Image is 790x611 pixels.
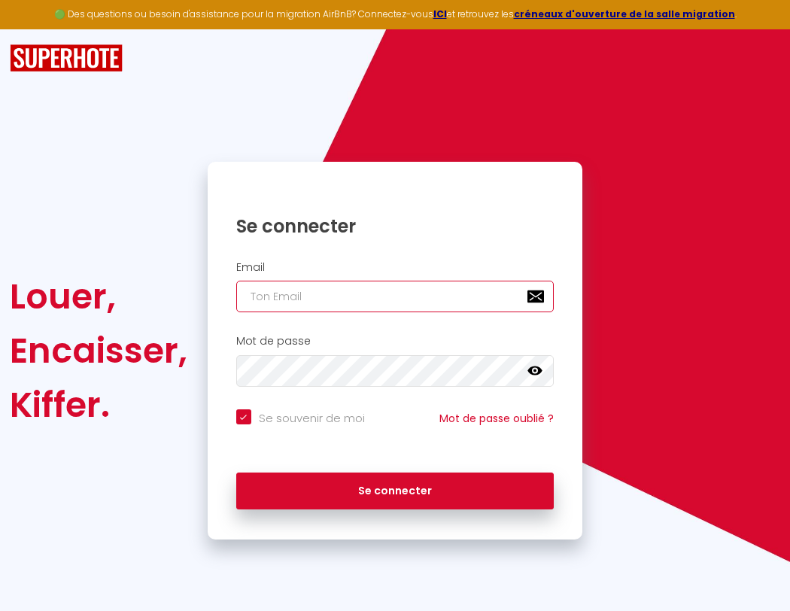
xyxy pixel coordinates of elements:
[236,214,555,238] h1: Se connecter
[439,411,554,426] a: Mot de passe oublié ?
[10,324,187,378] div: Encaisser,
[12,6,57,51] button: Ouvrir le widget de chat LiveChat
[433,8,447,20] a: ICI
[236,261,555,274] h2: Email
[514,8,735,20] a: créneaux d'ouverture de la salle migration
[10,44,123,72] img: SuperHote logo
[10,269,187,324] div: Louer,
[10,378,187,432] div: Kiffer.
[236,281,555,312] input: Ton Email
[236,335,555,348] h2: Mot de passe
[236,473,555,510] button: Se connecter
